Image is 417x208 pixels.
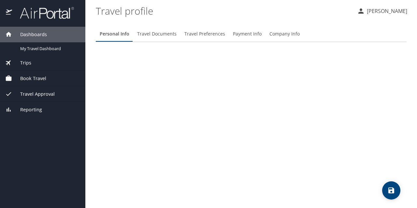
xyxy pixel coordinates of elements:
span: Travel Approval [12,90,55,98]
span: Dashboards [12,31,47,38]
span: Payment Info [233,30,262,38]
div: Profile [96,26,407,42]
span: Travel Preferences [184,30,225,38]
img: icon-airportal.png [6,7,13,19]
img: airportal-logo.png [13,7,74,19]
span: Reporting [12,106,42,113]
button: save [382,181,400,200]
span: Company Info [269,30,300,38]
span: Book Travel [12,75,46,82]
p: [PERSON_NAME] [365,7,407,15]
span: Trips [12,59,31,66]
button: [PERSON_NAME] [354,5,410,17]
span: My Travel Dashboard [20,46,78,52]
h1: Travel profile [96,1,352,21]
span: Personal Info [100,30,129,38]
span: Travel Documents [137,30,177,38]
